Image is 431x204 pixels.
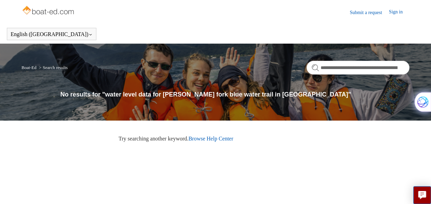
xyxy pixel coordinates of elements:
a: Boat-Ed [22,65,36,70]
button: Live chat [413,186,431,204]
h1: No results for "water level data for [PERSON_NAME] fork blue water trail in [GEOGRAPHIC_DATA]" [60,90,409,99]
a: Submit a request [350,9,389,16]
a: Sign in [389,8,409,16]
input: Search [307,61,409,75]
p: Try searching another keyword. [119,135,409,143]
li: Search results [37,65,68,70]
button: English ([GEOGRAPHIC_DATA]) [11,31,93,37]
img: Boat-Ed Help Center home page [22,4,76,18]
a: Browse Help Center [188,136,233,141]
li: Boat-Ed [22,65,38,70]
